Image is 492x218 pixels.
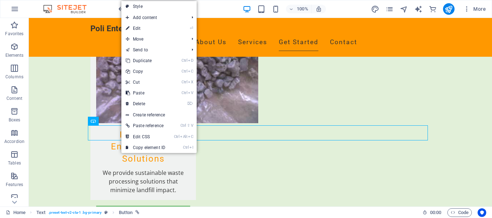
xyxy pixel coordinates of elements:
[429,5,437,13] button: commerce
[121,34,186,45] span: Move
[435,210,436,215] span: :
[117,5,126,13] i: Undo: Change width (Ctrl+Z)
[190,26,193,31] i: ⏎
[121,45,186,55] a: Send to
[182,91,187,95] i: Ctrl
[400,5,408,13] i: Navigator
[297,5,308,13] h6: 100%
[121,1,197,12] a: Style
[182,58,187,63] i: Ctrl
[5,31,23,37] p: Favorites
[188,134,193,139] i: C
[4,139,24,144] p: Accordion
[188,91,193,95] i: V
[6,96,22,101] p: Content
[187,101,193,106] i: ⌦
[121,120,170,131] a: Ctrl⇧VPaste reference
[451,208,469,217] span: Code
[444,5,453,13] i: Publish
[385,5,394,13] i: Pages (Ctrl+Alt+S)
[121,131,170,142] a: CtrlAltCEdit CSS
[422,208,442,217] h6: Session time
[180,123,186,128] i: Ctrl
[36,208,139,217] nav: breadcrumb
[117,5,126,13] button: undo
[180,134,187,139] i: Alt
[5,52,24,58] p: Elements
[191,123,193,128] i: V
[104,210,108,214] i: This element is a customizable preset
[8,160,21,166] p: Tables
[429,5,437,13] i: Commerce
[385,5,394,13] button: pages
[316,6,322,12] i: On resize automatically adjust zoom level to fit chosen device.
[414,5,422,13] i: AI Writer
[6,208,26,217] a: Click to cancel selection. Double-click to open Pages
[371,5,380,13] button: design
[400,5,408,13] button: navigator
[182,69,187,74] i: Ctrl
[9,117,21,123] p: Boxes
[121,12,186,23] span: Add content
[121,98,170,109] a: ⌦Delete
[121,110,197,120] a: Create reference
[188,69,193,74] i: C
[121,23,170,34] a: ⏎Edit
[182,80,187,84] i: Ctrl
[119,208,133,217] span: Click to select. Double-click to edit
[121,142,170,153] a: CtrlICopy element ID
[121,66,170,77] a: CtrlCCopy
[48,208,102,217] span: . preset-text-v2-cta-1 .bg-primary
[414,5,423,13] button: text_generator
[121,55,170,66] a: CtrlDDuplicate
[188,80,193,84] i: X
[174,134,180,139] i: Ctrl
[5,74,23,80] p: Columns
[286,5,312,13] button: 100%
[121,77,170,88] a: CtrlXCut
[447,208,472,217] button: Code
[478,208,486,217] button: Usercentrics
[430,208,441,217] span: 00 00
[188,58,193,63] i: D
[41,5,95,13] img: Editor Logo
[6,182,23,187] p: Features
[443,3,455,15] button: publish
[121,88,170,98] a: CtrlVPaste
[183,145,189,150] i: Ctrl
[135,210,139,214] i: This element is linked
[371,5,379,13] i: Design (Ctrl+Alt+Y)
[36,208,45,217] span: Click to select. Double-click to edit
[187,123,190,128] i: ⇧
[189,145,193,150] i: I
[460,3,489,15] button: More
[463,5,486,13] span: More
